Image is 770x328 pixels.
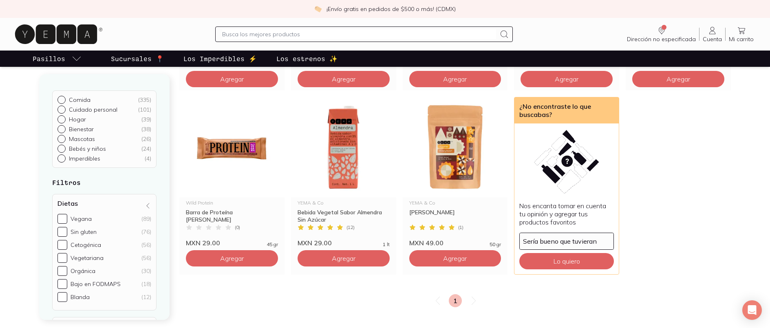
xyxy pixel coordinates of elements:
[220,75,244,83] span: Agregar
[314,5,322,13] img: check
[141,254,151,262] div: (56)
[699,26,725,43] a: Cuenta
[141,228,151,236] div: (76)
[332,75,355,83] span: Agregar
[409,209,501,223] div: [PERSON_NAME]
[458,225,463,230] span: ( 1 )
[742,300,762,320] div: Open Intercom Messenger
[186,71,278,87] button: Agregar
[141,145,151,152] div: ( 24 )
[141,280,151,288] div: (18)
[409,71,501,87] button: Agregar
[57,253,67,263] input: Vegetariana(56)
[291,97,396,247] a: Bebida Vegetal de Almendra Sin Azúcar YEMAYEMA & CoBebida Vegetal Sabor Almendra Sin Azúcar(12)MX...
[141,116,151,123] div: ( 39 )
[57,227,67,237] input: Sin gluten(76)
[33,54,65,64] p: Pasillos
[703,35,722,43] span: Cuenta
[69,125,94,133] p: Bienestar
[276,54,338,64] p: Los estrenos ✨
[403,97,508,247] a: Tisana HoneybushYEMA & Co[PERSON_NAME](1)MXN 49.0050 gr
[57,240,67,250] input: Cetogénica(56)
[69,155,100,162] p: Imperdibles
[729,35,754,43] span: Mi carrito
[222,29,496,39] input: Busca los mejores productos
[186,209,278,223] div: Barra de Proteína [PERSON_NAME]
[57,214,67,224] input: Vegana(89)
[298,200,390,205] div: YEMA & Co
[141,135,151,143] div: ( 26 )
[298,209,390,223] div: Bebida Vegetal Sabor Almendra Sin Azúcar
[182,51,258,67] a: Los Imperdibles ⚡️
[220,254,244,262] span: Agregar
[624,26,699,43] a: Dirección no especificada
[298,71,390,87] button: Agregar
[69,116,86,123] p: Hogar
[186,200,278,205] div: Wild Protein
[52,194,157,310] div: Dietas
[57,266,67,276] input: Orgánica(30)
[69,96,90,103] p: Comida
[327,5,456,13] p: ¡Envío gratis en pedidos de $500 o más! (CDMX)
[71,228,97,236] div: Sin gluten
[383,242,390,247] span: 1 lt
[71,280,121,288] div: Bajo en FODMAPS
[71,267,95,275] div: Orgánica
[186,239,220,247] span: MXN 29.00
[69,145,106,152] p: Bebés y niños
[298,250,390,266] button: Agregar
[409,239,443,247] span: MXN 49.00
[57,292,67,302] input: Blanda(12)
[71,215,92,222] div: Vegana
[403,97,508,197] img: Tisana Honeybush
[298,239,332,247] span: MXN 29.00
[141,293,151,301] div: (12)
[69,106,117,113] p: Cuidado personal
[555,75,578,83] span: Agregar
[627,35,696,43] span: Dirección no especificada
[514,97,619,123] div: ¿No encontraste lo que buscabas?
[235,225,240,230] span: ( 0 )
[57,199,78,207] h4: Dietas
[71,293,90,301] div: Blanda
[31,51,83,67] a: pasillo-todos-link
[109,51,165,67] a: Sucursales 📍
[275,51,339,67] a: Los estrenos ✨
[138,96,151,103] div: ( 335 )
[141,125,151,133] div: ( 38 )
[521,71,613,87] button: Agregar
[179,97,285,197] img: Barra de Proteína Sabor Moka
[632,71,724,87] button: Agregar
[490,242,501,247] span: 50 gr
[71,254,104,262] div: Vegetariana
[179,97,285,247] a: Barra de Proteína Sabor MokaWild ProteinBarra de Proteína [PERSON_NAME](0)MXN 29.0045 gr
[666,75,690,83] span: Agregar
[71,241,101,249] div: Cetogénica
[449,294,462,307] a: 1
[443,254,467,262] span: Agregar
[443,75,467,83] span: Agregar
[519,253,614,269] button: Lo quiero
[144,155,151,162] div: ( 4 )
[186,250,278,266] button: Agregar
[52,178,81,186] strong: Filtros
[291,97,396,197] img: Bebida Vegetal de Almendra Sin Azúcar YEMA
[69,135,95,143] p: Mascotas
[726,26,757,43] a: Mi carrito
[141,241,151,249] div: (56)
[346,225,355,230] span: ( 12 )
[267,242,278,247] span: 45 gr
[138,106,151,113] div: ( 101 )
[332,254,355,262] span: Agregar
[183,54,257,64] p: Los Imperdibles ⚡️
[57,279,67,289] input: Bajo en FODMAPS(18)
[409,200,501,205] div: YEMA & Co
[141,267,151,275] div: (30)
[111,54,164,64] p: Sucursales 📍
[141,215,151,222] div: (89)
[519,202,614,226] p: Nos encanta tomar en cuenta tu opinión y agregar tus productos favoritos
[409,250,501,266] button: Agregar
